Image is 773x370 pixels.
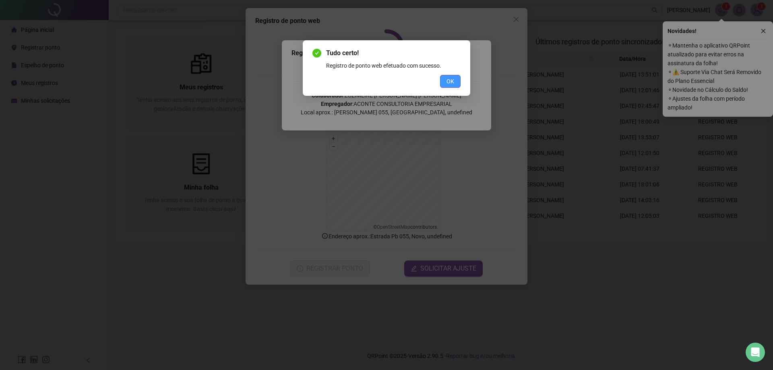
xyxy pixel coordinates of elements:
[326,48,461,58] span: Tudo certo!
[440,75,461,88] button: OK
[446,77,454,86] span: OK
[312,49,321,58] span: check-circle
[326,61,461,70] div: Registro de ponto web efetuado com sucesso.
[746,343,765,362] div: Open Intercom Messenger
